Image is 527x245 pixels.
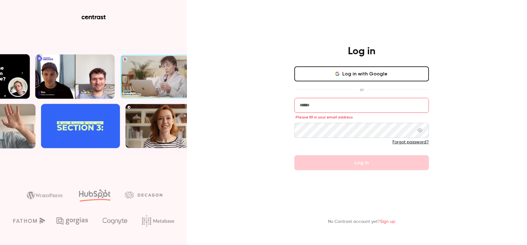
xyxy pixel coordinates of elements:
[296,115,353,120] span: Please fill in your email address
[125,191,162,198] img: decagon
[380,219,395,224] a: Sign up
[357,86,367,93] span: or
[392,140,429,144] a: Forgot password?
[328,219,395,225] p: No Contrast account yet?
[294,66,429,81] button: Log in with Google
[348,45,375,58] h4: Log in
